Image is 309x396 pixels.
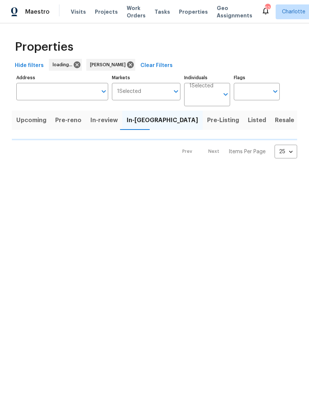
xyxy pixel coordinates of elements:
[189,83,213,89] span: 1 Selected
[15,61,44,70] span: Hide filters
[179,8,208,16] span: Properties
[137,59,176,73] button: Clear Filters
[86,59,135,71] div: [PERSON_NAME]
[99,86,109,97] button: Open
[282,8,305,16] span: Charlotte
[49,59,82,71] div: loading...
[175,145,297,158] nav: Pagination Navigation
[117,88,141,95] span: 1 Selected
[275,142,297,161] div: 25
[127,4,146,19] span: Work Orders
[265,4,270,12] div: 52
[154,9,170,14] span: Tasks
[270,86,280,97] button: Open
[53,61,75,68] span: loading...
[112,75,181,80] label: Markets
[95,8,118,16] span: Projects
[248,115,266,125] span: Listed
[71,8,86,16] span: Visits
[140,61,173,70] span: Clear Filters
[90,115,118,125] span: In-review
[220,89,231,100] button: Open
[234,75,280,80] label: Flags
[217,4,252,19] span: Geo Assignments
[25,8,50,16] span: Maestro
[16,115,46,125] span: Upcoming
[90,61,129,68] span: [PERSON_NAME]
[12,59,47,73] button: Hide filters
[171,86,181,97] button: Open
[184,75,230,80] label: Individuals
[55,115,82,125] span: Pre-reno
[15,43,73,51] span: Properties
[229,148,266,155] p: Items Per Page
[275,115,294,125] span: Resale
[16,75,108,80] label: Address
[127,115,198,125] span: In-[GEOGRAPHIC_DATA]
[207,115,239,125] span: Pre-Listing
